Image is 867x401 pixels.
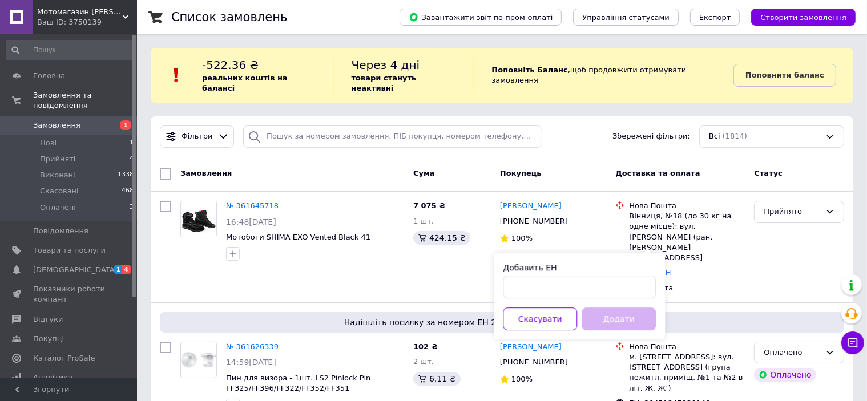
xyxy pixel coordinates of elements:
div: [PHONE_NUMBER] [498,355,570,370]
span: Відгуки [33,314,63,325]
div: 424.15 ₴ [413,231,470,245]
span: Аналітика [33,372,72,383]
div: 6.11 ₴ [413,372,460,386]
span: Каталог ProSale [33,353,95,363]
span: [DEMOGRAPHIC_DATA] [33,265,118,275]
span: Покупці [33,334,64,344]
div: Прийнято [764,206,821,218]
span: Оплачені [40,202,76,213]
span: Збережені фільтри: [612,131,690,142]
img: :exclamation: [168,67,185,84]
span: Мотомагазин FREERIDER [37,7,123,17]
span: Через 4 дні [352,58,420,72]
a: № 361645718 [226,201,279,210]
button: Експорт [690,9,740,26]
span: 1 [114,265,123,274]
span: Скасовані [40,186,79,196]
b: Поповнити баланс [745,71,824,79]
b: Поповніть Баланс [491,66,567,74]
span: Створити замовлення [760,13,846,22]
span: Замовлення [33,120,80,131]
span: Управління статусами [582,13,670,22]
a: [PERSON_NAME] [500,342,562,353]
span: -522.36 ₴ [202,58,259,72]
span: Виконані [40,170,75,180]
span: 14:59[DATE] [226,358,276,367]
span: 3 [130,202,134,213]
span: Нові [40,138,57,148]
span: 102 ₴ [413,342,438,351]
div: Вінниця, №18 (до 30 кг на одне місце): вул. [PERSON_NAME] (ран. [PERSON_NAME][STREET_ADDRESS] [629,211,745,263]
div: Післяплата [629,283,745,293]
span: Повідомлення [33,226,88,236]
img: Фото товару [181,352,216,368]
span: Статус [754,169,783,177]
a: Фото товару [180,342,217,378]
span: Замовлення та повідомлення [33,90,137,111]
label: Добавить ЕН [503,263,557,272]
span: 16:48[DATE] [226,217,276,226]
div: Нова Пошта [629,201,745,211]
span: Надішліть посилку за номером ЕН 20451247230148, щоб отримати оплату [164,317,840,328]
div: [PHONE_NUMBER] [498,214,570,229]
a: Пин для визора - 1шт. LS2 Pinlock Pin FF325/FF396/FF322/FF352/FF351 [226,374,370,393]
span: Доставка та оплата [615,169,700,177]
a: Мотоботи SHIMA EXO Vented Black 41 [226,233,370,241]
h1: Список замовлень [171,10,287,24]
span: Показники роботи компанії [33,284,106,305]
span: Замовлення [180,169,232,177]
div: Оплачено [754,368,816,382]
div: Оплачено [764,347,821,359]
span: 1 [130,138,134,148]
span: Фільтри [182,131,213,142]
div: м. [STREET_ADDRESS]: вул. [STREET_ADDRESS] (група нежитл. приміщ. №1 та №2 в літ. Ж, Ж’) [629,352,745,394]
span: (1814) [723,132,747,140]
span: Завантажити звіт по пром-оплаті [409,12,553,22]
button: Скасувати [503,307,577,330]
button: Завантажити звіт по пром-оплаті [400,9,562,26]
a: Поповнити баланс [733,64,836,87]
a: Створити замовлення [740,13,856,21]
span: 4 [130,154,134,164]
button: Створити замовлення [751,9,856,26]
button: Управління статусами [573,9,679,26]
input: Пошук за номером замовлення, ПІБ покупця, номером телефону, Email, номером накладної [243,125,542,148]
span: 7 075 ₴ [413,201,445,210]
b: реальних коштів на балансі [202,74,288,92]
div: Ваш ID: 3750139 [37,17,137,27]
span: 1 шт. [413,217,434,225]
a: Фото товару [180,201,217,237]
span: 2 шт. [413,357,434,366]
b: товари стануть неактивні [352,74,417,92]
img: Фото товару [181,201,216,237]
input: Пошук [6,40,135,60]
span: Прийняті [40,154,75,164]
a: № 361626339 [226,342,279,351]
div: Нова Пошта [629,342,745,352]
span: 4 [122,265,131,274]
span: 1338 [118,170,134,180]
span: 1 [120,120,131,130]
span: 100% [511,375,533,383]
span: Cума [413,169,434,177]
span: Товари та послуги [33,245,106,256]
button: Чат з покупцем [841,331,864,354]
span: Всі [709,131,720,142]
span: Головна [33,71,65,81]
span: Покупець [500,169,542,177]
span: 100% [511,234,533,242]
a: [PERSON_NAME] [500,201,562,212]
div: , щоб продовжити отримувати замовлення [474,57,733,94]
span: Експорт [699,13,731,22]
span: 468 [122,186,134,196]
